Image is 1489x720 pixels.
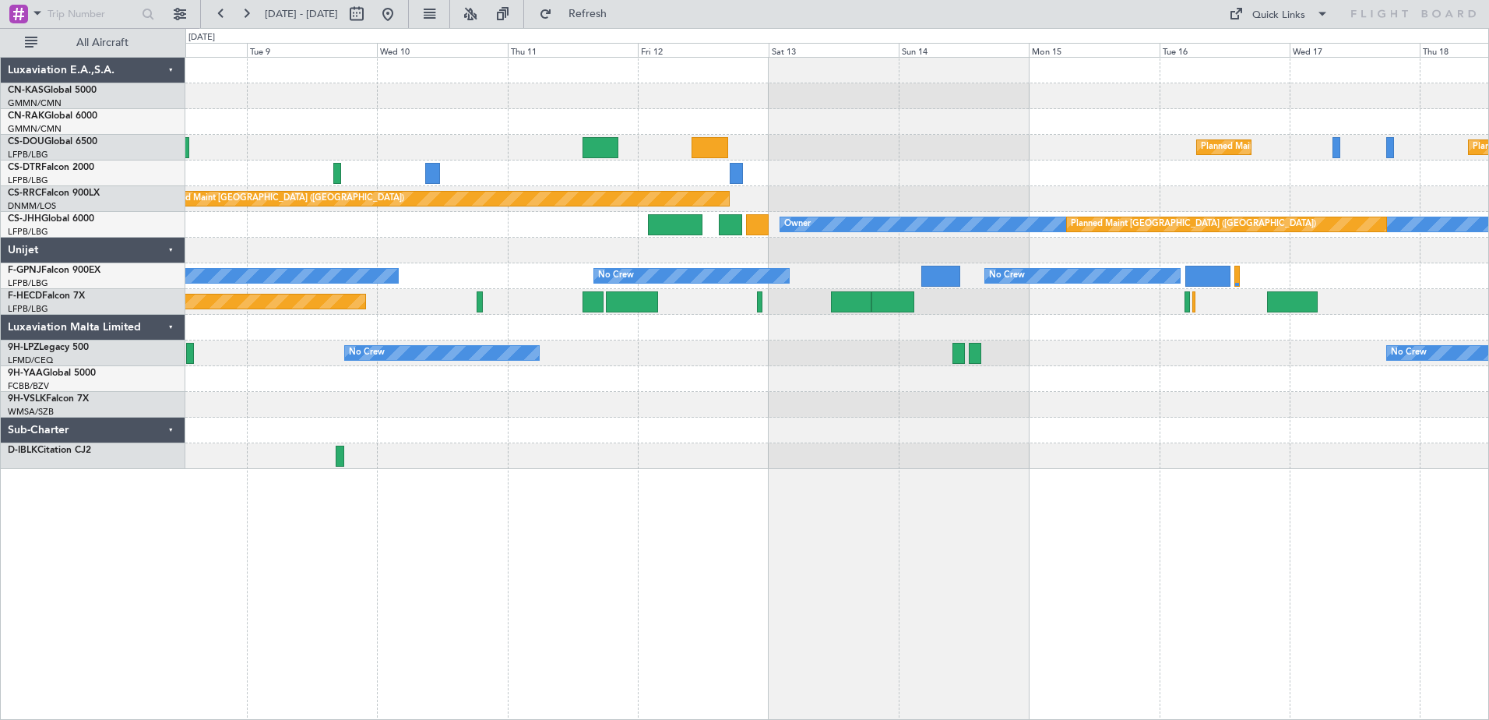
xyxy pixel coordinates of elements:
span: Refresh [555,9,621,19]
a: CS-DTRFalcon 2000 [8,163,94,172]
span: CN-KAS [8,86,44,95]
a: 9H-YAAGlobal 5000 [8,369,96,378]
span: 9H-LPZ [8,343,39,352]
a: GMMN/CMN [8,97,62,109]
span: CN-RAK [8,111,44,121]
a: GMMN/CMN [8,123,62,135]
div: No Crew [1391,341,1427,365]
a: F-HECDFalcon 7X [8,291,85,301]
div: Mon 15 [1029,43,1159,57]
div: No Crew [349,341,385,365]
div: Tue 16 [1160,43,1290,57]
a: WMSA/SZB [8,406,54,418]
a: LFPB/LBG [8,277,48,289]
a: DNMM/LOS [8,200,56,212]
a: LFPB/LBG [8,303,48,315]
span: [DATE] - [DATE] [265,7,338,21]
div: No Crew [989,264,1025,288]
div: Planned Maint [GEOGRAPHIC_DATA] ([GEOGRAPHIC_DATA]) [159,187,404,210]
div: Planned Maint [GEOGRAPHIC_DATA] ([GEOGRAPHIC_DATA]) [1201,136,1446,159]
span: CS-DOU [8,137,44,146]
a: CS-JHHGlobal 6000 [8,214,94,224]
div: Sun 14 [899,43,1029,57]
a: CN-RAKGlobal 6000 [8,111,97,121]
div: Wed 17 [1290,43,1420,57]
a: CN-KASGlobal 5000 [8,86,97,95]
div: Thu 11 [508,43,638,57]
span: All Aircraft [40,37,164,48]
a: 9H-VSLKFalcon 7X [8,394,89,404]
div: Planned Maint [GEOGRAPHIC_DATA] ([GEOGRAPHIC_DATA]) [1071,213,1316,236]
a: CS-DOUGlobal 6500 [8,137,97,146]
div: Sat 13 [769,43,899,57]
button: Quick Links [1221,2,1336,26]
div: Quick Links [1252,8,1305,23]
a: F-GPNJFalcon 900EX [8,266,100,275]
a: LFPB/LBG [8,226,48,238]
span: CS-RRC [8,189,41,198]
span: 9H-VSLK [8,394,46,404]
div: Tue 9 [247,43,377,57]
a: FCBB/BZV [8,380,49,392]
div: Wed 10 [377,43,507,57]
span: 9H-YAA [8,369,43,378]
div: [DATE] [188,31,215,44]
a: LFPB/LBG [8,149,48,161]
a: D-IBLKCitation CJ2 [8,446,91,455]
a: LFMD/CEQ [8,355,53,366]
div: No Crew [598,264,634,288]
span: CS-DTR [8,163,41,172]
input: Trip Number [48,2,137,26]
div: Fri 12 [638,43,768,57]
a: LFPB/LBG [8,175,48,186]
div: Owner [784,213,811,236]
span: F-GPNJ [8,266,41,275]
button: All Aircraft [17,30,169,55]
a: 9H-LPZLegacy 500 [8,343,89,352]
a: CS-RRCFalcon 900LX [8,189,100,198]
span: D-IBLK [8,446,37,455]
span: F-HECD [8,291,42,301]
button: Refresh [532,2,625,26]
span: CS-JHH [8,214,41,224]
